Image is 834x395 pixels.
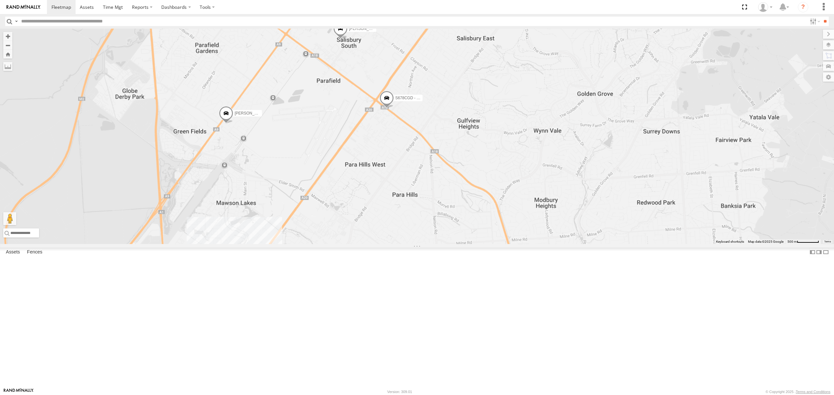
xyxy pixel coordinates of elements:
label: Hide Summary Table [823,248,829,257]
img: rand-logo.svg [7,5,40,9]
span: [PERSON_NAME] [PERSON_NAME] [235,111,300,116]
button: Map Scale: 500 m per 64 pixels [785,239,821,244]
label: Dock Summary Table to the Right [816,248,822,257]
label: Assets [3,248,23,257]
span: S678CGD - Fridge It Sprinter [395,96,446,101]
div: Version: 309.01 [387,390,412,394]
button: Zoom in [3,32,12,41]
button: Zoom Home [3,50,12,59]
span: [PERSON_NAME] [349,27,381,31]
label: Map Settings [823,73,834,82]
label: Search Filter Options [807,17,821,26]
label: Measure [3,62,12,71]
span: Map data ©2025 Google [748,240,784,243]
span: 500 m [787,240,797,243]
label: Fences [24,248,46,257]
button: Zoom out [3,41,12,50]
div: © Copyright 2025 - [766,390,830,394]
i: ? [798,2,808,12]
button: Keyboard shortcuts [716,239,744,244]
label: Dock Summary Table to the Left [809,248,816,257]
button: Drag Pegman onto the map to open Street View [3,212,16,225]
div: Peter Lu [756,2,775,12]
a: Terms and Conditions [796,390,830,394]
a: Terms (opens in new tab) [824,240,831,243]
label: Search Query [14,17,19,26]
a: Visit our Website [4,388,34,395]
